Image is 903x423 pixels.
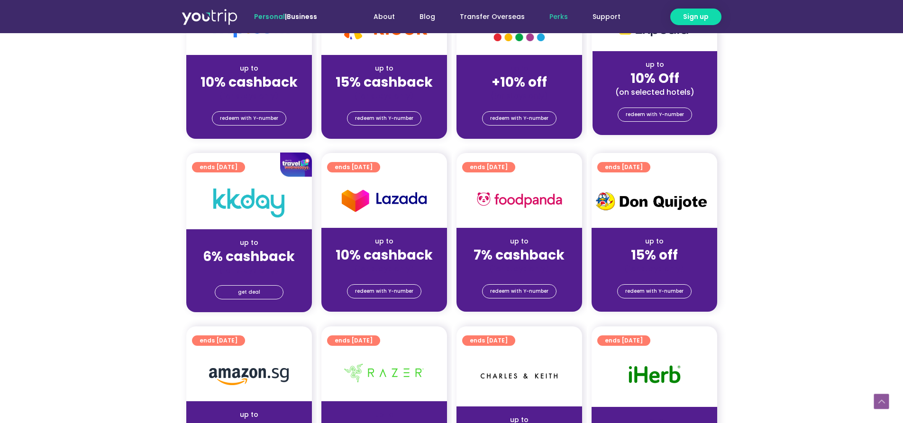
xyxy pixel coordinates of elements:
[355,285,413,298] span: redeem with Y-number
[343,8,633,26] nav: Menu
[462,162,515,172] a: ends [DATE]
[482,284,556,298] a: redeem with Y-number
[361,8,407,26] a: About
[329,236,439,246] div: up to
[327,335,380,346] a: ends [DATE]
[599,264,710,274] div: (for stays only)
[192,335,245,346] a: ends [DATE]
[482,111,556,126] a: redeem with Y-number
[537,8,580,26] a: Perks
[203,247,295,266] strong: 6% cashback
[407,8,447,26] a: Blog
[670,9,721,25] a: Sign up
[194,63,304,73] div: up to
[464,236,575,246] div: up to
[200,335,237,346] span: ends [DATE]
[464,91,575,101] div: (for stays only)
[490,285,548,298] span: redeem with Y-number
[600,87,710,97] div: (on selected hotels)
[464,264,575,274] div: (for stays only)
[335,335,373,346] span: ends [DATE]
[470,335,508,346] span: ends [DATE]
[347,284,421,298] a: redeem with Y-number
[631,246,678,264] strong: 15% off
[212,111,286,126] a: redeem with Y-number
[287,12,317,21] a: Business
[329,410,439,420] div: up to
[605,335,643,346] span: ends [DATE]
[201,73,298,91] strong: 10% cashback
[355,112,413,125] span: redeem with Y-number
[630,69,679,88] strong: 10% Off
[605,162,643,172] span: ends [DATE]
[336,246,433,264] strong: 10% cashback
[254,12,317,21] span: |
[329,63,439,73] div: up to
[336,73,433,91] strong: 15% cashback
[599,236,710,246] div: up to
[600,60,710,70] div: up to
[618,108,692,122] a: redeem with Y-number
[194,91,304,101] div: (for stays only)
[329,264,439,274] div: (for stays only)
[683,12,709,22] span: Sign up
[580,8,633,26] a: Support
[625,285,684,298] span: redeem with Y-number
[215,285,283,299] a: get deal
[490,112,548,125] span: redeem with Y-number
[194,410,304,420] div: up to
[597,335,650,346] a: ends [DATE]
[462,335,515,346] a: ends [DATE]
[492,73,547,91] strong: +10% off
[335,162,373,172] span: ends [DATE]
[617,284,692,298] a: redeem with Y-number
[329,91,439,101] div: (for stays only)
[470,162,508,172] span: ends [DATE]
[447,8,537,26] a: Transfer Overseas
[238,286,260,299] span: get deal
[194,265,304,275] div: (for stays only)
[511,63,528,73] span: up to
[194,238,304,248] div: up to
[626,108,684,121] span: redeem with Y-number
[254,12,285,21] span: Personal
[347,111,421,126] a: redeem with Y-number
[327,162,380,172] a: ends [DATE]
[597,162,650,172] a: ends [DATE]
[474,246,565,264] strong: 7% cashback
[220,112,278,125] span: redeem with Y-number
